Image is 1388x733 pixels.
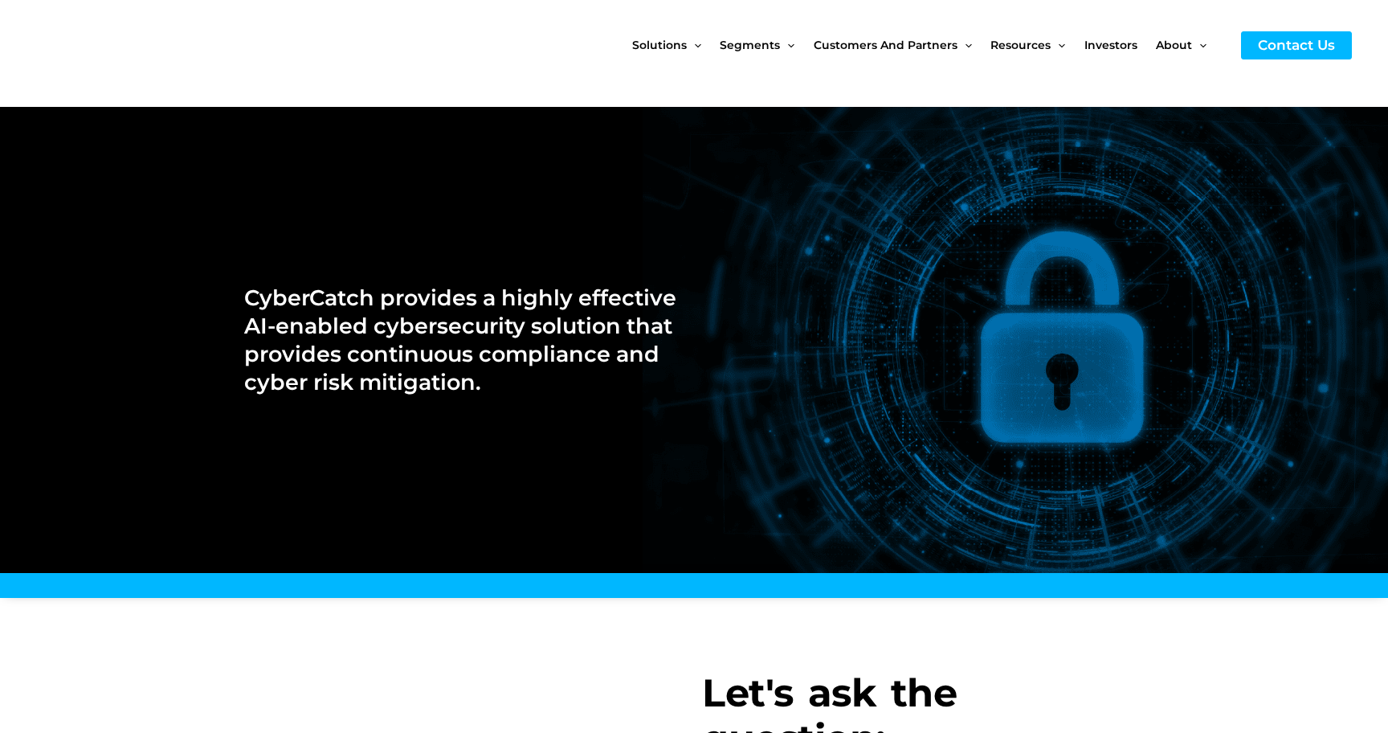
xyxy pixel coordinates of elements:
[687,11,701,79] span: Menu Toggle
[28,12,221,79] img: CyberCatch
[632,11,687,79] span: Solutions
[990,11,1051,79] span: Resources
[720,11,780,79] span: Segments
[957,11,972,79] span: Menu Toggle
[1241,31,1352,59] a: Contact Us
[1084,11,1156,79] a: Investors
[1051,11,1065,79] span: Menu Toggle
[780,11,794,79] span: Menu Toggle
[1084,11,1137,79] span: Investors
[244,284,676,396] h2: CyberCatch provides a highly effective AI-enabled cybersecurity solution that provides continuous...
[1156,11,1192,79] span: About
[1192,11,1206,79] span: Menu Toggle
[632,11,1225,79] nav: Site Navigation: New Main Menu
[814,11,957,79] span: Customers and Partners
